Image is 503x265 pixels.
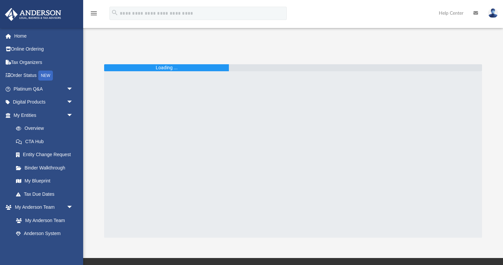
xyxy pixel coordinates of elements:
[9,214,77,227] a: My Anderson Team
[67,109,80,122] span: arrow_drop_down
[9,122,83,135] a: Overview
[67,82,80,96] span: arrow_drop_down
[5,82,83,96] a: Platinum Q&Aarrow_drop_down
[9,227,80,240] a: Anderson System
[5,56,83,69] a: Tax Organizers
[111,9,118,16] i: search
[67,96,80,109] span: arrow_drop_down
[5,43,83,56] a: Online Ordering
[9,148,83,161] a: Entity Change Request
[9,240,80,253] a: Client Referrals
[156,64,178,71] div: Loading ...
[3,8,63,21] img: Anderson Advisors Platinum Portal
[9,161,83,174] a: Binder Walkthrough
[90,9,98,17] i: menu
[5,201,80,214] a: My Anderson Teamarrow_drop_down
[488,8,498,18] img: User Pic
[5,69,83,83] a: Order StatusNEW
[38,71,53,81] div: NEW
[9,135,83,148] a: CTA Hub
[90,13,98,17] a: menu
[67,201,80,214] span: arrow_drop_down
[5,96,83,109] a: Digital Productsarrow_drop_down
[5,29,83,43] a: Home
[5,109,83,122] a: My Entitiesarrow_drop_down
[9,187,83,201] a: Tax Due Dates
[9,174,80,188] a: My Blueprint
